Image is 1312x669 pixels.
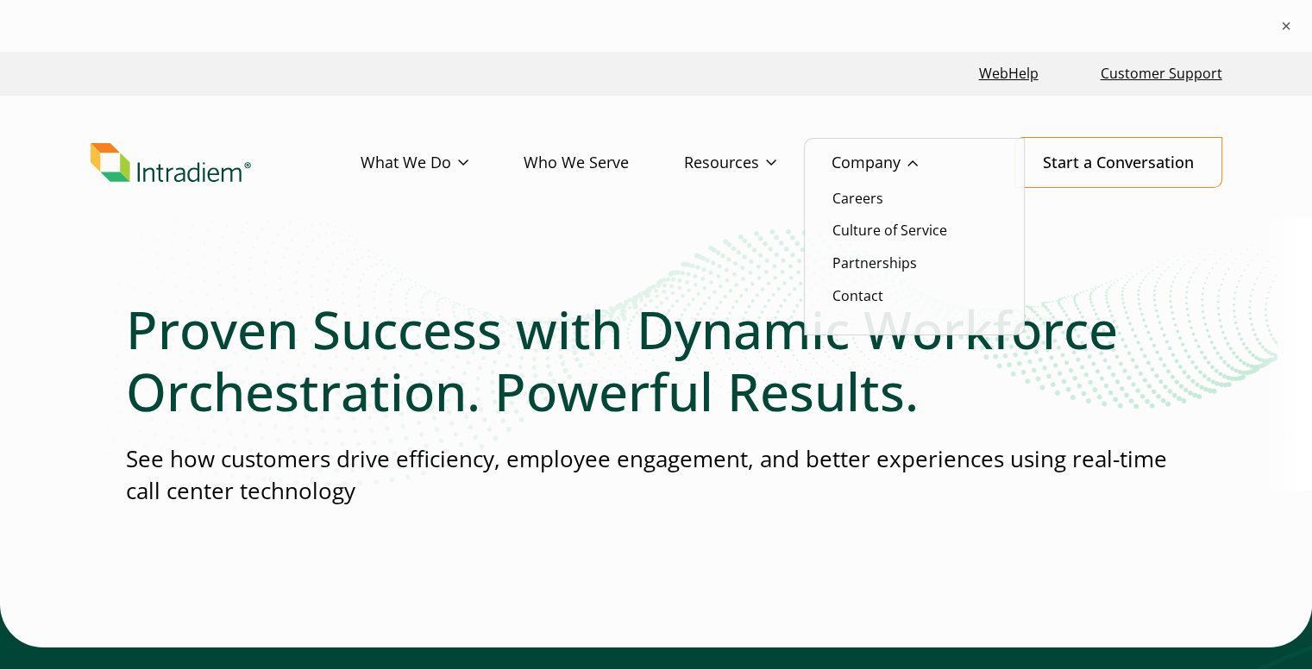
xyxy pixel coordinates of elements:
a: What We Do [361,138,524,188]
h1: Proven Success with Dynamic Workforce Orchestration. Powerful Results. [126,298,1187,422]
a: Company [832,138,973,188]
a: Start a Conversation [1014,137,1222,188]
a: Culture of Service [832,221,947,240]
a: Contact [832,286,883,305]
p: See how customers drive efficiency, employee engagement, and better experiences using real-time c... [126,443,1187,508]
a: Customer Support [1094,55,1229,92]
button: × [1277,17,1295,34]
a: Who We Serve [524,138,684,188]
img: Intradiem [91,143,251,183]
a: Partnerships [832,253,917,272]
a: Resources [684,138,832,188]
a: Link opens in a new window [972,55,1045,92]
a: Careers [832,189,883,208]
a: Link to homepage of Intradiem [91,143,361,183]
